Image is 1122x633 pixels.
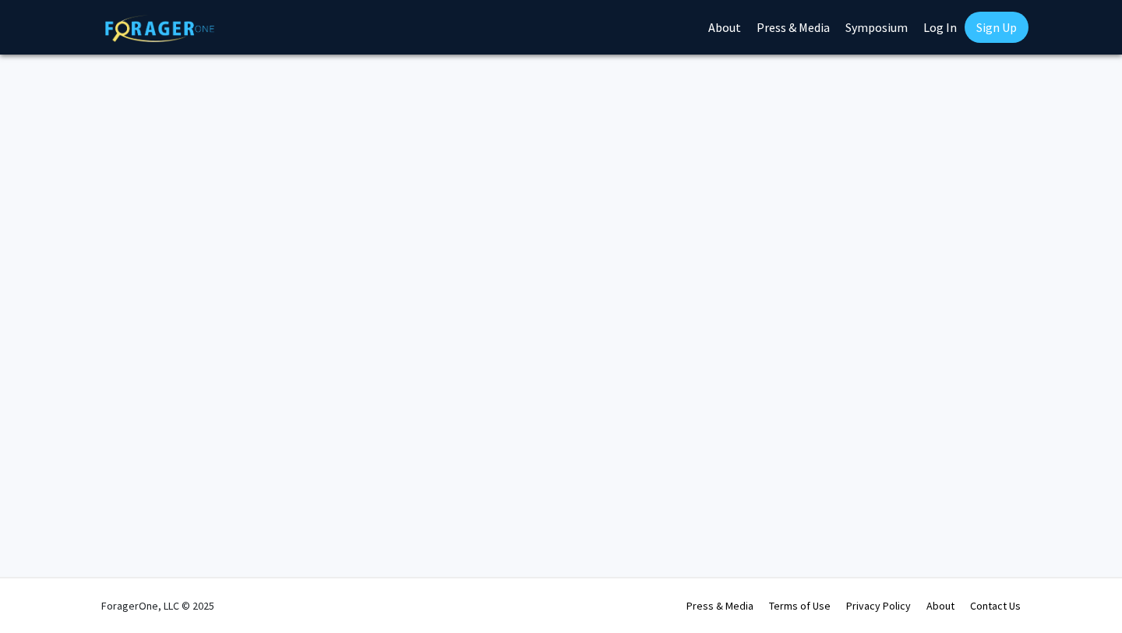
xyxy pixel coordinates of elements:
div: ForagerOne, LLC © 2025 [101,578,214,633]
a: Contact Us [970,599,1021,613]
img: ForagerOne Logo [105,15,214,42]
a: Privacy Policy [846,599,911,613]
a: Terms of Use [769,599,831,613]
a: Sign Up [965,12,1028,43]
a: About [926,599,954,613]
a: Press & Media [686,599,753,613]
